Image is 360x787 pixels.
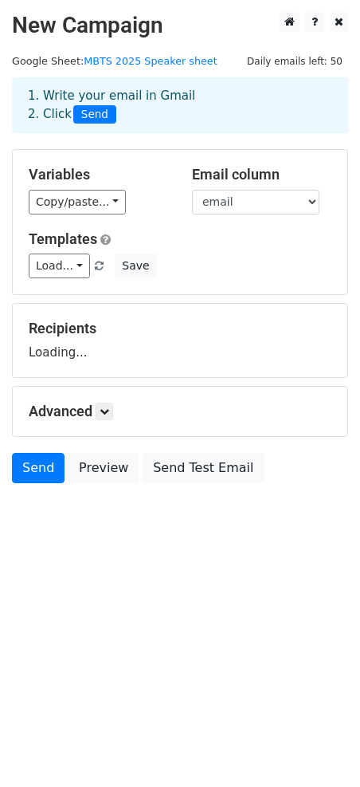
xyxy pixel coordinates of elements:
a: Preview [68,453,139,483]
a: Send [12,453,65,483]
a: Daily emails left: 50 [241,55,348,67]
a: Copy/paste... [29,190,126,214]
h2: New Campaign [12,12,348,39]
h5: Variables [29,166,168,183]
h5: Recipients [29,320,331,337]
a: Templates [29,230,97,247]
small: Google Sheet: [12,55,217,67]
div: Loading... [29,320,331,361]
a: MBTS 2025 Speaker sheet [84,55,217,67]
a: Send Test Email [143,453,264,483]
h5: Advanced [29,403,331,420]
span: Send [73,105,116,124]
div: 1. Write your email in Gmail 2. Click [16,87,344,124]
h5: Email column [192,166,331,183]
a: Load... [29,254,90,278]
button: Save [115,254,156,278]
span: Daily emails left: 50 [241,53,348,70]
